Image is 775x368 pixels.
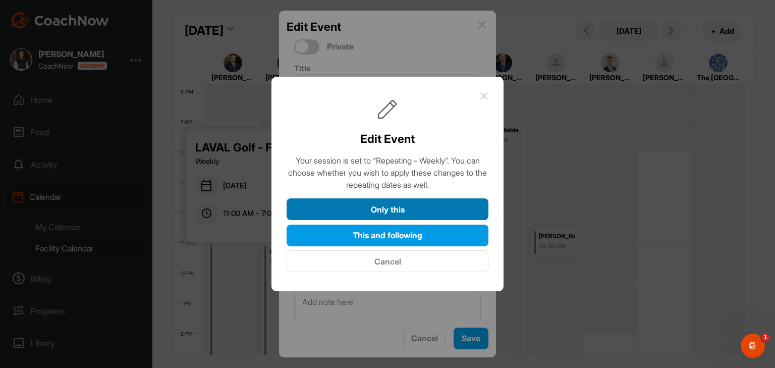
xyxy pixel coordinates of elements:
div: Your session is set to “Repeating - Weekly”. You can choose whether you wish to apply these chang... [287,154,488,191]
button: This and following [287,225,488,246]
button: Cancel [287,250,488,272]
button: Only this [287,198,488,220]
iframe: Intercom live chat [741,334,765,358]
h2: Edit Event [360,130,415,147]
span: 1 [761,334,769,342]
